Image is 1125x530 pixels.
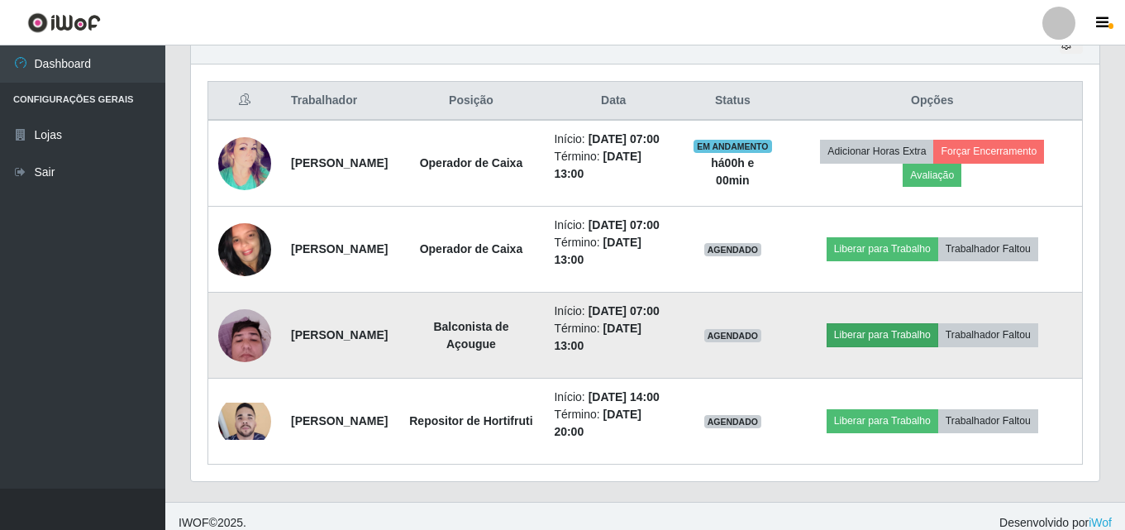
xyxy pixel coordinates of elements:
li: Início: [554,217,673,234]
button: Adicionar Horas Extra [820,140,933,163]
img: CoreUI Logo [27,12,101,33]
time: [DATE] 07:00 [589,218,660,232]
span: EM ANDAMENTO [694,140,772,153]
th: Opções [783,82,1083,121]
strong: Operador de Caixa [420,242,523,255]
li: Término: [554,406,673,441]
strong: Repositor de Hortifruti [409,414,532,427]
strong: [PERSON_NAME] [291,242,388,255]
button: Avaliação [903,164,961,187]
time: [DATE] 14:00 [589,390,660,403]
span: AGENDADO [704,415,762,428]
time: [DATE] 07:00 [589,304,660,318]
th: Trabalhador [281,82,398,121]
th: Posição [398,82,544,121]
time: [DATE] 07:00 [589,132,660,146]
strong: [PERSON_NAME] [291,156,388,170]
img: 1748283755662.jpeg [218,300,271,370]
button: Forçar Encerramento [933,140,1044,163]
th: Data [544,82,683,121]
strong: [PERSON_NAME] [291,414,388,427]
li: Início: [554,389,673,406]
span: AGENDADO [704,243,762,256]
button: Liberar para Trabalho [827,409,938,432]
button: Trabalhador Faltou [938,237,1038,260]
img: 1598866679921.jpeg [218,124,271,203]
button: Trabalhador Faltou [938,323,1038,346]
button: Liberar para Trabalho [827,237,938,260]
li: Início: [554,131,673,148]
strong: [PERSON_NAME] [291,328,388,341]
a: iWof [1089,516,1112,529]
strong: Operador de Caixa [420,156,523,170]
th: Status [683,82,782,121]
span: AGENDADO [704,329,762,342]
strong: Balconista de Açougue [433,320,508,351]
span: IWOF [179,516,209,529]
li: Início: [554,303,673,320]
button: Liberar para Trabalho [827,323,938,346]
li: Término: [554,320,673,355]
img: 1701891502546.jpeg [218,190,271,308]
button: Trabalhador Faltou [938,409,1038,432]
strong: há 00 h e 00 min [711,156,754,187]
img: 1724758251870.jpeg [218,403,271,439]
li: Término: [554,148,673,183]
li: Término: [554,234,673,269]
